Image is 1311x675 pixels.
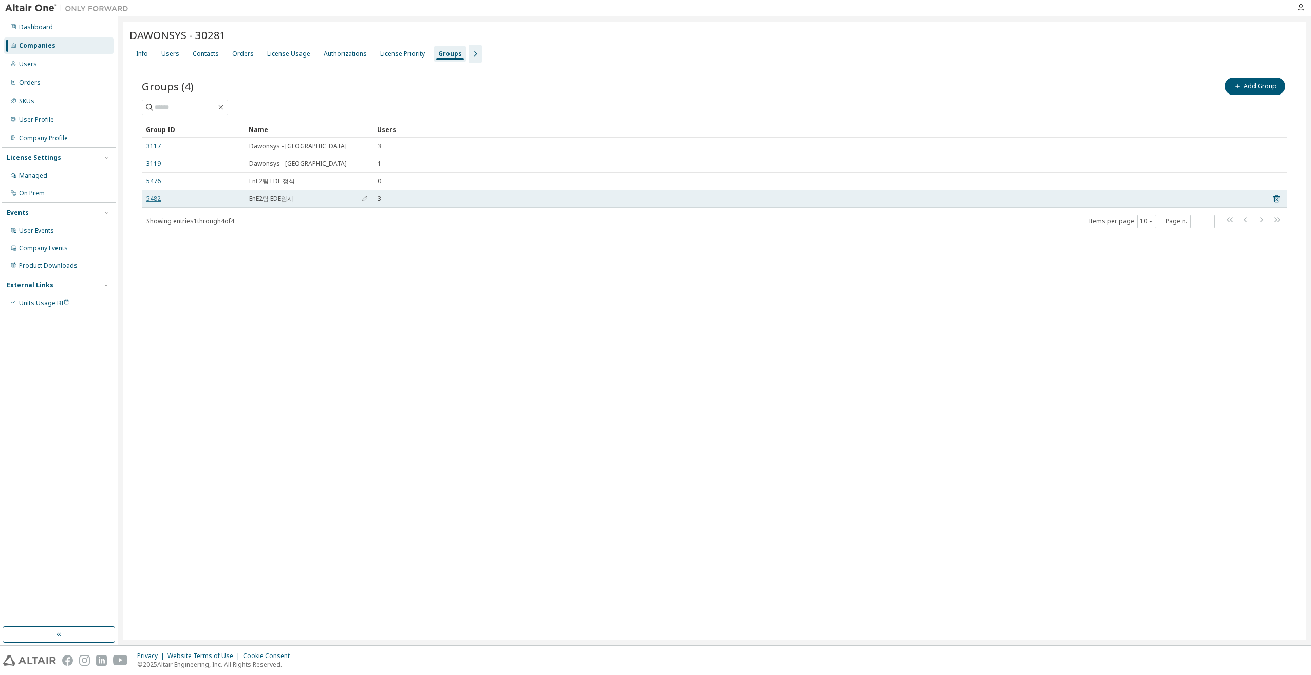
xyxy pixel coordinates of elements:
span: Showing entries 1 through 4 of 4 [146,217,234,226]
span: 0 [378,177,381,185]
div: External Links [7,281,53,289]
span: Page n. [1166,215,1215,228]
img: altair_logo.svg [3,655,56,666]
div: User Profile [19,116,54,124]
div: Company Profile [19,134,68,142]
span: Items per page [1089,215,1156,228]
div: Company Events [19,244,68,252]
div: Users [377,121,1259,138]
div: License Priority [380,50,425,58]
div: Privacy [137,652,167,660]
a: 3119 [146,160,161,168]
div: License Usage [267,50,310,58]
span: Groups (4) [142,79,194,93]
div: Orders [232,50,254,58]
div: Authorizations [324,50,367,58]
img: instagram.svg [79,655,90,666]
div: Name [249,121,369,138]
span: EnE2팀 EDE임시 [249,195,293,203]
div: Contacts [193,50,219,58]
img: youtube.svg [113,655,128,666]
div: Group ID [146,121,240,138]
div: Info [136,50,148,58]
span: Dawonsys - [GEOGRAPHIC_DATA] [249,160,347,168]
div: Cookie Consent [243,652,296,660]
p: © 2025 Altair Engineering, Inc. All Rights Reserved. [137,660,296,669]
img: Altair One [5,3,134,13]
div: License Settings [7,154,61,162]
div: Website Terms of Use [167,652,243,660]
div: Managed [19,172,47,180]
img: facebook.svg [62,655,73,666]
div: On Prem [19,189,45,197]
a: 5482 [146,195,161,203]
a: 3117 [146,142,161,151]
span: 1 [378,160,381,168]
div: Users [161,50,179,58]
img: linkedin.svg [96,655,107,666]
span: 3 [378,195,381,203]
a: 5476 [146,177,161,185]
span: Dawonsys - [GEOGRAPHIC_DATA] [249,142,347,151]
div: Users [19,60,37,68]
div: User Events [19,227,54,235]
div: Groups [438,50,462,58]
span: EnE2팀 EDE 정식 [249,177,295,185]
button: Add Group [1225,78,1285,95]
div: Events [7,209,29,217]
span: Units Usage BI [19,298,69,307]
div: Companies [19,42,55,50]
button: 10 [1140,217,1154,226]
div: Orders [19,79,41,87]
div: Product Downloads [19,261,78,270]
div: Dashboard [19,23,53,31]
span: DAWONSYS - 30281 [129,28,226,42]
span: 3 [378,142,381,151]
div: SKUs [19,97,34,105]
